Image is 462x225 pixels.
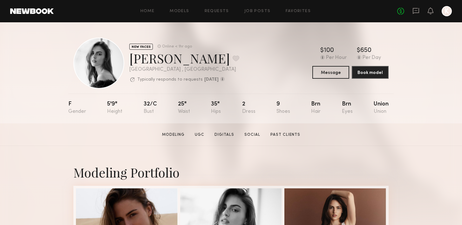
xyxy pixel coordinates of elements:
[268,132,303,138] a: Past Clients
[73,164,389,181] div: Modeling Portfolio
[129,44,153,50] div: NEW FACES
[162,45,192,49] div: Online < 1hr ago
[242,101,255,114] div: 2
[178,101,190,114] div: 25"
[320,47,324,54] div: $
[212,132,237,138] a: Digitals
[129,50,239,67] div: [PERSON_NAME]
[276,101,290,114] div: 9
[192,132,207,138] a: UGC
[324,47,334,54] div: 100
[360,47,371,54] div: 650
[129,67,239,72] div: [GEOGRAPHIC_DATA] , [GEOGRAPHIC_DATA]
[363,55,381,61] div: Per Day
[286,9,311,13] a: Favorites
[144,101,157,114] div: 32/c
[244,9,271,13] a: Job Posts
[357,47,360,54] div: $
[137,77,203,82] p: Typically responds to requests
[374,101,389,114] div: Union
[68,101,86,114] div: F
[170,9,189,13] a: Models
[442,6,452,16] a: K
[205,9,229,13] a: Requests
[242,132,263,138] a: Social
[352,66,389,79] button: Book model
[107,101,122,114] div: 5'9"
[326,55,347,61] div: Per Hour
[211,101,221,114] div: 35"
[160,132,187,138] a: Modeling
[342,101,353,114] div: Brn
[311,101,321,114] div: Brn
[140,9,155,13] a: Home
[312,66,349,79] button: Message
[204,77,219,82] b: [DATE]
